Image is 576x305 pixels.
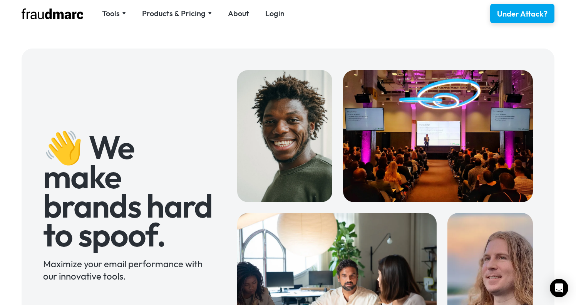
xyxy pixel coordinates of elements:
div: Tools [102,8,120,19]
div: Products & Pricing [142,8,212,19]
div: Under Attack? [497,8,548,19]
div: Maximize your email performance with our innovative tools. [43,258,216,282]
div: Products & Pricing [142,8,206,19]
div: Tools [102,8,126,19]
div: Open Intercom Messenger [550,279,568,297]
a: Login [265,8,285,19]
h1: 👋 We make brands hard to spoof. [43,133,216,249]
a: Under Attack? [490,4,554,23]
a: About [228,8,249,19]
